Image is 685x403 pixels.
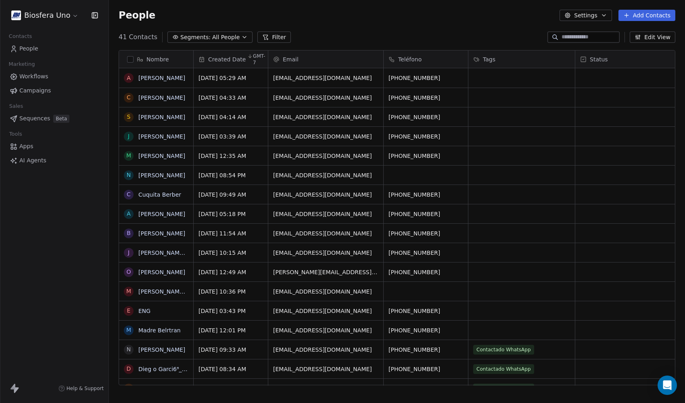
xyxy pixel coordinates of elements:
div: S [127,113,131,121]
span: Campaigns [19,86,51,95]
span: [EMAIL_ADDRESS][DOMAIN_NAME] [273,171,378,179]
span: Sales [6,100,27,112]
span: [DATE] 09:49 AM [198,191,263,199]
div: J [128,248,129,257]
span: Sequences [19,114,50,123]
span: [EMAIL_ADDRESS][DOMAIN_NAME] [273,74,378,82]
span: [DATE] 04:33 AM [198,94,263,102]
div: grid [119,68,194,386]
span: People [119,9,155,21]
a: Apps [6,140,102,153]
span: [DATE] 04:14 AM [198,113,263,121]
div: Teléfono [384,50,468,68]
span: [PHONE_NUMBER] [388,229,463,237]
span: [DATE] 08:54 PM [198,171,263,179]
span: Teléfono [398,55,422,63]
span: [DATE] 05:29 AM [198,74,263,82]
div: N [127,345,131,354]
span: [EMAIL_ADDRESS][DOMAIN_NAME] [273,191,378,199]
div: D [127,365,131,373]
span: Created Date [208,55,246,63]
span: Tags [483,55,495,63]
div: N [127,171,131,179]
div: O [126,268,131,276]
a: [PERSON_NAME] [138,172,185,178]
a: [PERSON_NAME] [138,114,185,120]
span: Segments: [180,33,211,42]
div: Created DateGMT-7 [194,50,268,68]
span: Workflows [19,72,48,81]
span: Tools [6,128,25,140]
a: AI Agents [6,154,102,167]
button: Add Contacts [618,10,675,21]
span: [EMAIL_ADDRESS][DOMAIN_NAME] [273,326,378,334]
a: Madre Belrtran [138,327,181,334]
span: [DATE] 09:33 AM [198,346,263,354]
span: [DATE] 03:43 PM [198,307,263,315]
span: [EMAIL_ADDRESS][DOMAIN_NAME] [273,384,378,393]
span: [EMAIL_ADDRESS][DOMAIN_NAME] [273,249,378,257]
a: [PERSON_NAME] [138,153,185,159]
span: [EMAIL_ADDRESS][DOMAIN_NAME] [273,365,378,373]
div: A [127,210,131,218]
span: People [19,44,38,53]
button: Biosfera Uno [10,8,80,22]
div: B [127,229,131,237]
span: [PHONE_NUMBER] [388,132,463,141]
span: [DATE] 07:12 AM [198,384,263,393]
span: [PHONE_NUMBER] [388,94,463,102]
div: Open Intercom Messenger [658,376,677,395]
span: Contactado WhatsApp [473,384,534,393]
span: [EMAIL_ADDRESS][DOMAIN_NAME] [273,307,378,315]
span: Biosfera Uno [24,10,70,21]
a: People [6,42,102,55]
div: A [127,74,131,82]
span: [EMAIL_ADDRESS][DOMAIN_NAME] [273,152,378,160]
span: [DATE] 10:15 AM [198,249,263,257]
div: Nombre [119,50,193,68]
button: Filter [257,31,291,43]
a: Workflows [6,70,102,83]
a: Ricoh voy a ir [138,385,177,392]
a: Campaigns [6,84,102,97]
div: M [126,151,131,160]
div: C [127,190,131,199]
span: Marketing [5,58,38,70]
a: [PERSON_NAME] [138,94,185,101]
a: [PERSON_NAME] datos [PERSON_NAME] ednescucho El Telefono [138,250,320,256]
span: [DATE] 08:34 AM [198,365,263,373]
span: [DATE] 11:54 AM [198,229,263,237]
button: Settings [560,10,612,21]
a: [PERSON_NAME] Los Angeles [PERSON_NAME] [138,288,269,295]
span: Help & Support [67,385,104,392]
span: [EMAIL_ADDRESS][DOMAIN_NAME] [273,288,378,296]
span: [EMAIL_ADDRESS][DOMAIN_NAME] [273,94,378,102]
span: [PHONE_NUMBER] [388,74,463,82]
a: Cuquita Berber [138,191,181,198]
span: [EMAIL_ADDRESS][DOMAIN_NAME] [273,346,378,354]
span: Email [283,55,299,63]
span: [PHONE_NUMBER] [388,268,463,276]
div: M [126,326,131,334]
a: Dieg o Garci6⁸_⁶⁸6²09⁹⁷¹⁵ [138,366,209,372]
div: M [126,287,131,296]
span: [DATE] 05:18 PM [198,210,263,218]
a: SequencesBeta [6,112,102,125]
img: biosfera-ppic.jpg [11,10,21,20]
span: 41 Contacts [119,32,157,42]
span: [DATE] 12:49 AM [198,268,263,276]
span: [PHONE_NUMBER] [388,307,463,315]
span: [DATE] 12:01 PM [198,326,263,334]
span: AI Agents [19,156,46,165]
span: [PHONE_NUMBER] [388,365,463,373]
span: [PHONE_NUMBER] [388,113,463,121]
span: [DATE] 10:36 PM [198,288,263,296]
span: [PHONE_NUMBER] [388,152,463,160]
div: R [127,384,131,393]
span: [EMAIL_ADDRESS][DOMAIN_NAME] [273,113,378,121]
button: Edit View [630,31,675,43]
div: J [128,132,129,141]
span: [EMAIL_ADDRESS][DOMAIN_NAME] [273,132,378,141]
span: Nombre [146,55,169,63]
a: [PERSON_NAME] [138,133,185,140]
